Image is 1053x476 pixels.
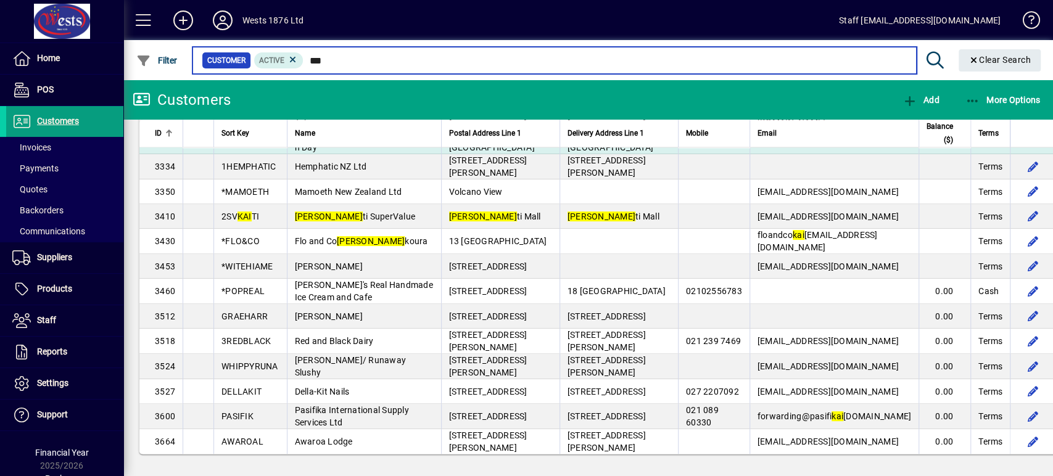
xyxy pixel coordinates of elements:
span: Terms [978,210,1002,223]
div: Wests 1876 Ltd [242,10,304,30]
em: kai [793,230,804,240]
a: Settings [6,368,123,399]
span: Red and Black Dairy [295,336,374,346]
a: Products [6,274,123,305]
a: Payments [6,158,123,179]
a: Knowledge Base [1013,2,1038,43]
span: Awaroa Lodge [295,437,353,446]
span: Filter [136,55,178,65]
em: KAI [237,211,252,221]
a: Quotes [6,179,123,200]
span: Settings [37,378,68,388]
span: Hemphatic NZ Ltd [295,162,367,171]
span: ti Mall [449,211,541,221]
a: POS [6,75,123,105]
span: 3512 [155,311,175,321]
span: ti SuperValue [295,211,416,221]
span: 3REDBLACK [221,336,271,346]
span: [PERSON_NAME] [295,311,363,321]
span: [EMAIL_ADDRESS][DOMAIN_NAME] [758,361,899,371]
span: [EMAIL_ADDRESS][DOMAIN_NAME] [758,437,899,446]
span: [EMAIL_ADDRESS][DOMAIN_NAME] [758,336,899,346]
span: Terms [978,435,1002,448]
span: *MAMOETH [221,187,269,197]
span: Mobile [686,126,708,140]
button: Edit [1023,157,1043,176]
td: 0.00 [919,279,970,304]
span: [STREET_ADDRESS] [449,311,527,321]
span: [STREET_ADDRESS] [449,286,527,296]
span: Terms [978,310,1002,322]
span: Postal Address Line 1 [449,126,521,140]
span: 2SV TI [221,211,259,221]
span: 18 [GEOGRAPHIC_DATA] [568,286,666,296]
td: 0.00 [919,329,970,354]
span: 3518 [155,336,175,346]
span: 3527 [155,387,175,396]
span: Financial Year [35,448,89,458]
span: 021 089 60330 [686,405,719,427]
span: Support [37,409,68,419]
span: ID [155,126,162,140]
span: 3453 [155,261,175,271]
span: Balance ($) [927,120,953,147]
span: 3460 [155,286,175,296]
span: Staff [37,315,56,325]
span: Cash [978,285,999,297]
span: Terms [978,385,1002,398]
span: [STREET_ADDRESS][PERSON_NAME] [568,330,646,352]
span: [EMAIL_ADDRESS][DOMAIN_NAME] [758,211,899,221]
button: Edit [1023,231,1043,251]
span: 3664 [155,437,175,446]
span: Home [37,53,60,63]
span: Terms [978,235,1002,247]
span: *FLO&CO [221,236,260,246]
span: [PERSON_NAME]'s Real Handmade Ice Cream and Cafe [295,280,433,302]
em: kai [832,411,843,421]
button: Filter [133,49,181,72]
span: 3410 [155,211,175,221]
a: Home [6,43,123,74]
td: 0.00 [919,379,970,404]
button: Add [163,9,203,31]
span: Terms [978,410,1002,422]
span: floandco [EMAIL_ADDRESS][DOMAIN_NAME] [758,230,878,252]
span: Add [902,95,939,105]
div: Name [295,126,434,140]
span: [STREET_ADDRESS][PERSON_NAME] [568,430,646,453]
span: 3350 [155,187,175,197]
span: [EMAIL_ADDRESS][DOMAIN_NAME] [758,387,899,396]
a: Support [6,400,123,430]
div: Customers [133,90,231,110]
div: Email [758,126,911,140]
span: 3524 [155,361,175,371]
button: Profile [203,9,242,31]
button: More Options [962,89,1044,111]
span: Invoices [12,142,51,152]
span: [PERSON_NAME] [295,261,363,271]
a: Suppliers [6,242,123,273]
button: Edit [1023,256,1043,276]
span: DELLAKIT [221,387,262,396]
span: Terms [978,335,1002,347]
span: Suppliers [37,252,72,262]
span: More Options [965,95,1041,105]
span: [EMAIL_ADDRESS][DOMAIN_NAME] [758,261,899,271]
mat-chip: Activation Status: Active [254,52,304,68]
div: Mobile [686,126,742,140]
span: [STREET_ADDRESS] [449,387,527,396]
div: ID [155,126,175,140]
span: Communications [12,226,85,236]
span: Terms [978,360,1002,372]
span: [STREET_ADDRESS] [449,261,527,271]
button: Edit [1023,182,1043,202]
span: 13 [GEOGRAPHIC_DATA] [449,236,547,246]
span: Clear Search [968,55,1031,65]
span: [STREET_ADDRESS] [568,411,646,421]
span: [STREET_ADDRESS] [568,311,646,321]
span: Terms [978,160,1002,173]
td: 0.00 [919,304,970,329]
span: Flo and Co koura [295,236,428,246]
span: AWAROAL [221,437,263,446]
span: [STREET_ADDRESS][PERSON_NAME] [449,355,527,377]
